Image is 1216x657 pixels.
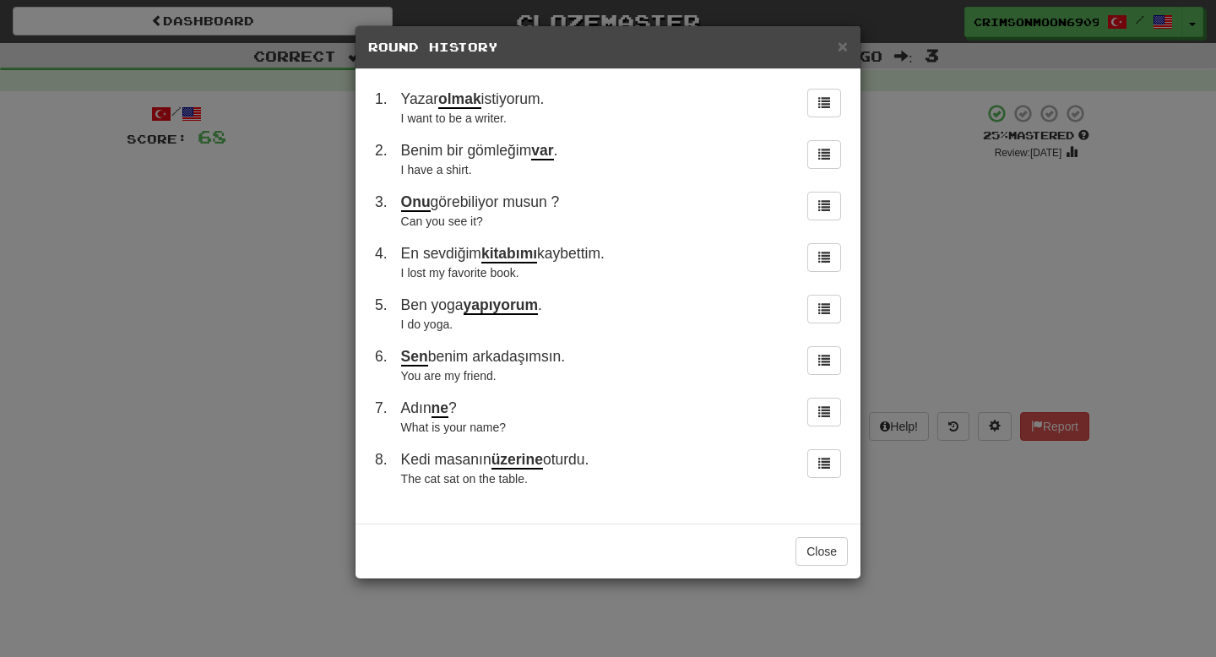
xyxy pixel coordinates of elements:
u: olmak [438,90,481,109]
td: 2 . [368,133,394,185]
h5: Round History [368,39,848,56]
span: görebiliyor musun ? [401,193,560,212]
td: 6 . [368,339,394,391]
u: var [531,142,553,160]
span: Adın ? [401,399,457,418]
span: × [838,36,848,56]
td: 5 . [368,288,394,339]
u: kitabımı [481,245,537,263]
u: üzerine [491,451,543,470]
u: Sen [401,348,428,367]
div: You are my friend. [401,367,787,384]
span: Benim bir gömleğim . [401,142,558,160]
td: 7 . [368,391,394,443]
div: I lost my favorite book. [401,264,787,281]
span: Ben yoga . [401,296,542,315]
td: 1 . [368,82,394,133]
u: Onu [401,193,431,212]
td: 8 . [368,443,394,494]
div: I want to be a writer. [401,110,787,127]
span: Kedi masanın oturdu. [401,451,589,470]
button: Close [838,37,848,55]
span: En sevdiğim kaybettim. [401,245,605,263]
u: ne [432,399,448,418]
div: Can you see it? [401,213,787,230]
span: Yazar istiyorum. [401,90,545,109]
button: Close [795,537,848,566]
td: 3 . [368,185,394,236]
span: benim arkadaşımsın. [401,348,566,367]
div: The cat sat on the table. [401,470,787,487]
div: I have a shirt. [401,161,787,178]
div: What is your name? [401,419,787,436]
td: 4 . [368,236,394,288]
u: yapıyorum [464,296,539,315]
div: I do yoga. [401,316,787,333]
